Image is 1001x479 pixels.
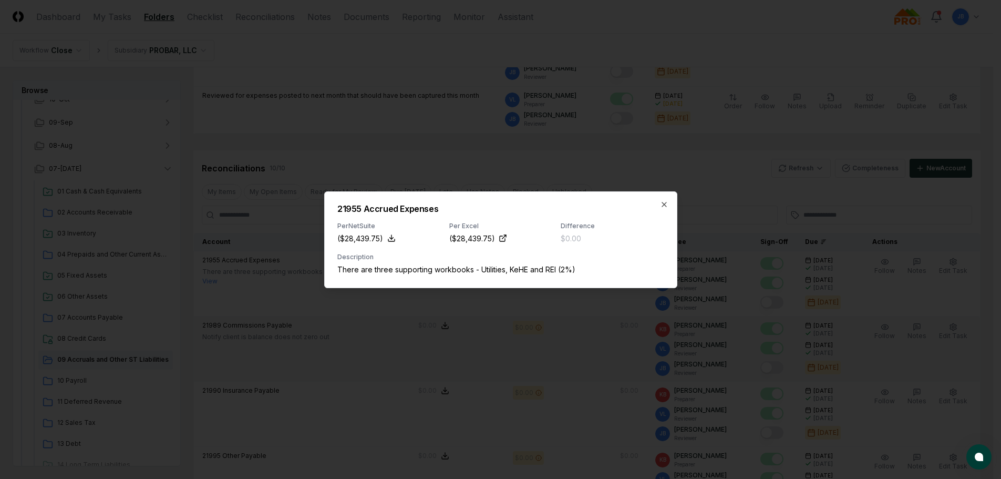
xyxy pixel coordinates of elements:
div: Description [337,252,664,262]
a: ($28,439.75) [449,233,507,244]
div: Per Excel [449,221,552,231]
div: ($28,439.75) [337,233,383,244]
div: Difference [561,221,664,231]
p: There are three supporting workbooks - Utilities, KeHE and REI (2%) [337,264,664,275]
div: ($28,439.75) [449,233,494,244]
div: $0.00 [561,233,581,244]
div: Per NetSuite [337,221,441,231]
h2: 21955 Accrued Expenses [337,205,664,213]
button: ($28,439.75) [337,233,396,244]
